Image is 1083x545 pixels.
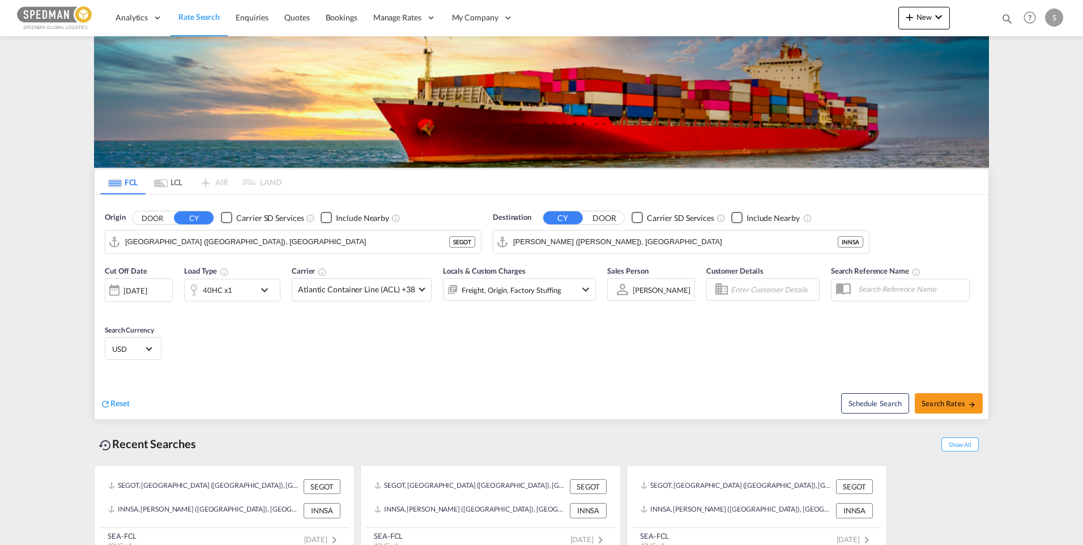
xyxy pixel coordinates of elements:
[100,398,130,410] div: icon-refreshReset
[903,10,916,24] md-icon: icon-plus 400-fg
[178,12,220,22] span: Rate Search
[304,479,340,494] div: SEGOT
[105,266,147,275] span: Cut Off Date
[922,399,976,408] span: Search Rates
[221,212,304,224] md-checkbox: Checkbox No Ink
[632,212,714,224] md-checkbox: Checkbox No Ink
[184,266,229,275] span: Load Type
[803,214,812,223] md-icon: Unchecked: Ignores neighbouring ports when fetching rates.Checked : Includes neighbouring ports w...
[174,211,214,224] button: CY
[110,398,130,408] span: Reset
[100,169,146,194] md-tab-item: FCL
[1045,8,1063,27] div: S
[100,169,282,194] md-pagination-wrapper: Use the left and right arrow keys to navigate between tabs
[306,214,315,223] md-icon: Unchecked: Search for CY (Container Yard) services for all selected carriers.Checked : Search for...
[105,301,113,316] md-datepicker: Select
[125,233,449,250] input: Search by Port
[304,503,340,518] div: INNSA
[123,286,147,296] div: [DATE]
[852,280,969,297] input: Search Reference Name
[579,283,592,296] md-icon: icon-chevron-down
[836,503,873,518] div: INNSA
[105,278,173,302] div: [DATE]
[968,401,976,408] md-icon: icon-arrow-right
[108,479,301,494] div: SEGOT, Gothenburg (Goteborg), Sweden, Northern Europe, Europe
[570,535,607,544] span: [DATE]
[647,212,714,224] div: Carrier SD Services
[915,393,983,414] button: Search Ratesicon-arrow-right
[493,231,869,253] md-input-container: Jawaharlal Nehru (Nhava Sheva), INNSA
[258,283,277,297] md-icon: icon-chevron-down
[326,12,357,22] span: Bookings
[236,212,304,224] div: Carrier SD Services
[912,267,921,276] md-icon: Your search will be saved by the below given name
[99,438,112,452] md-icon: icon-backup-restore
[94,431,201,457] div: Recent Searches
[731,281,816,298] input: Enter Customer Details
[903,12,945,22] span: New
[112,344,144,354] span: USD
[95,195,988,419] div: Origin DOOR CY Checkbox No InkUnchecked: Search for CY (Container Yard) services for all selected...
[133,211,172,224] button: DOOR
[632,282,692,298] md-select: Sales Person: Sven Sjostrand
[374,531,403,541] div: SEA-FCL
[321,212,389,224] md-checkbox: Checkbox No Ink
[640,531,669,541] div: SEA-FCL
[831,266,921,275] span: Search Reference Name
[391,214,400,223] md-icon: Unchecked: Ignores neighbouring ports when fetching rates.Checked : Includes neighbouring ports w...
[731,212,800,224] md-checkbox: Checkbox No Ink
[373,12,421,23] span: Manage Rates
[706,266,764,275] span: Customer Details
[336,212,389,224] div: Include Nearby
[304,535,341,544] span: [DATE]
[105,212,125,223] span: Origin
[543,211,583,224] button: CY
[462,282,561,298] div: Freight Origin Factory Stuffing
[452,12,498,23] span: My Company
[108,503,301,518] div: INNSA, Jawaharlal Nehru (Nhava Sheva), India, Indian Subcontinent, Asia Pacific
[284,12,309,22] span: Quotes
[146,169,191,194] md-tab-item: LCL
[570,503,607,518] div: INNSA
[318,267,327,276] md-icon: The selected Trucker/Carrierwill be displayed in the rate results If the rates are from another f...
[941,437,979,452] span: Show All
[94,36,989,168] img: LCL+%26+FCL+BACKGROUND.png
[100,399,110,409] md-icon: icon-refresh
[374,479,567,494] div: SEGOT, Gothenburg (Goteborg), Sweden, Northern Europe, Europe
[841,393,909,414] button: Note: By default Schedule search will only considerorigin ports, destination ports and cut off da...
[449,236,475,248] div: SEGOT
[837,535,873,544] span: [DATE]
[1001,12,1013,25] md-icon: icon-magnify
[298,284,415,295] span: Atlantic Container Line (ACL) +38
[607,266,649,275] span: Sales Person
[585,211,624,224] button: DOOR
[220,267,229,276] md-icon: icon-information-outline
[17,5,93,31] img: c12ca350ff1b11efb6b291369744d907.png
[633,286,690,295] div: [PERSON_NAME]
[747,212,800,224] div: Include Nearby
[717,214,726,223] md-icon: Unchecked: Search for CY (Container Yard) services for all selected carriers.Checked : Search for...
[292,266,327,275] span: Carrier
[932,10,945,24] md-icon: icon-chevron-down
[111,340,155,357] md-select: Select Currency: $ USDUnited States Dollar
[374,503,567,518] div: INNSA, Jawaharlal Nehru (Nhava Sheva), India, Indian Subcontinent, Asia Pacific
[641,503,833,518] div: INNSA, Jawaharlal Nehru (Nhava Sheva), India, Indian Subcontinent, Asia Pacific
[443,266,526,275] span: Locals & Custom Charges
[1020,8,1045,28] div: Help
[105,326,154,334] span: Search Currency
[570,479,607,494] div: SEGOT
[898,7,950,29] button: icon-plus 400-fgNewicon-chevron-down
[184,279,280,301] div: 40HC x1icon-chevron-down
[1020,8,1039,27] span: Help
[236,12,268,22] span: Enquiries
[1001,12,1013,29] div: icon-magnify
[108,531,137,541] div: SEA-FCL
[513,233,838,250] input: Search by Port
[838,236,863,248] div: INNSA
[641,479,833,494] div: SEGOT, Gothenburg (Goteborg), Sweden, Northern Europe, Europe
[493,212,531,223] span: Destination
[203,282,232,298] div: 40HC x1
[443,278,596,301] div: Freight Origin Factory Stuffingicon-chevron-down
[116,12,148,23] span: Analytics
